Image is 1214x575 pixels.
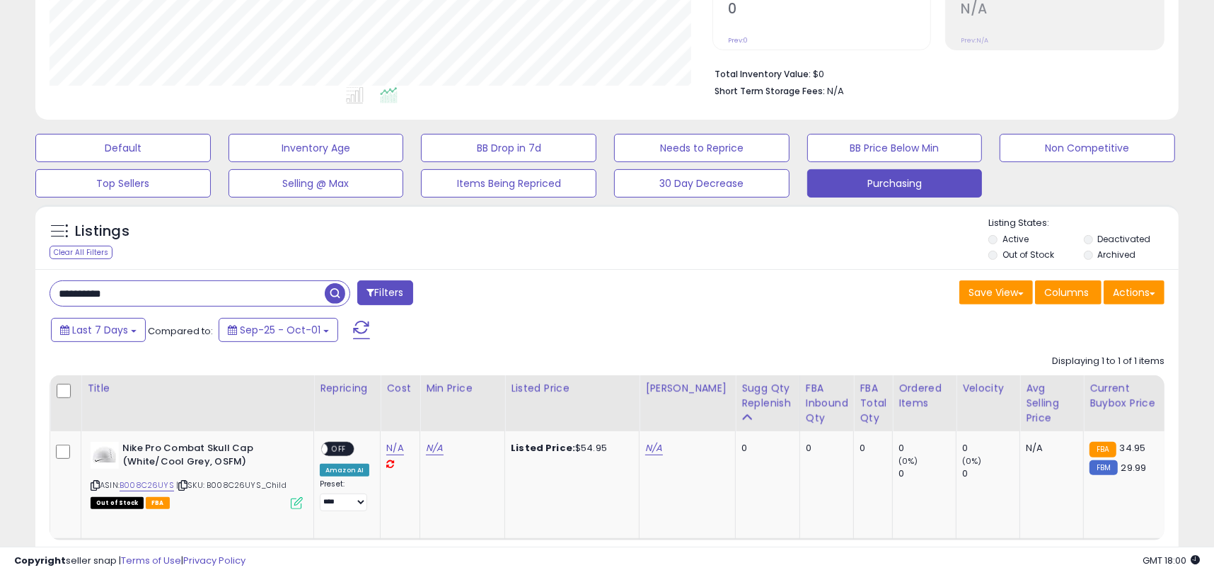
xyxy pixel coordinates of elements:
[120,479,174,491] a: B008C26UYS
[962,467,1019,480] div: 0
[14,554,66,567] strong: Copyright
[328,443,350,455] span: OFF
[320,479,369,511] div: Preset:
[715,64,1154,81] li: $0
[320,464,369,477] div: Amazon AI
[229,169,404,198] button: Selling @ Max
[827,84,844,98] span: N/A
[961,36,988,45] small: Prev: N/A
[426,441,443,455] a: N/A
[1002,249,1054,261] label: Out of Stock
[229,134,404,162] button: Inventory Age
[1089,381,1162,411] div: Current Buybox Price
[807,169,983,198] button: Purchasing
[421,134,596,162] button: BB Drop in 7d
[75,222,129,241] h5: Listings
[146,497,170,509] span: FBA
[860,381,886,426] div: FBA Total Qty
[1026,442,1073,455] div: N/A
[860,442,881,455] div: 0
[50,246,112,259] div: Clear All Filters
[1089,442,1116,457] small: FBA
[898,381,950,411] div: Ordered Items
[962,455,982,467] small: (0%)
[898,442,956,455] div: 0
[148,324,213,338] span: Compared to:
[219,318,338,342] button: Sep-25 - Oct-01
[1097,249,1135,261] label: Archived
[898,467,956,480] div: 0
[386,441,403,455] a: N/A
[741,381,794,411] div: Sugg Qty Replenish
[91,442,119,469] img: 21Nfmckd2xL._SL40_.jpg
[1120,441,1146,455] span: 34.95
[511,441,575,455] b: Listed Price:
[91,442,303,508] div: ASIN:
[645,381,729,396] div: [PERSON_NAME]
[240,323,320,337] span: Sep-25 - Oct-01
[1002,233,1029,245] label: Active
[614,169,790,198] button: 30 Day Decrease
[806,381,848,426] div: FBA inbound Qty
[728,36,748,45] small: Prev: 0
[736,375,800,431] th: Please note that this number is a calculation based on your required days of coverage and your ve...
[91,497,144,509] span: All listings that are currently out of stock and unavailable for purchase on Amazon
[35,169,211,198] button: Top Sellers
[421,169,596,198] button: Items Being Repriced
[1089,460,1117,475] small: FBM
[1104,280,1164,304] button: Actions
[962,442,1019,455] div: 0
[511,442,628,455] div: $54.95
[14,554,245,568] div: seller snap | |
[645,441,662,455] a: N/A
[357,280,412,305] button: Filters
[1052,355,1164,368] div: Displaying 1 to 1 of 1 items
[51,318,146,342] button: Last 7 Days
[715,85,825,97] b: Short Term Storage Fees:
[122,442,294,472] b: Nike Pro Combat Skull Cap (White/Cool Grey, OSFM)
[35,134,211,162] button: Default
[962,381,1014,396] div: Velocity
[1097,233,1150,245] label: Deactivated
[807,134,983,162] button: BB Price Below Min
[121,554,181,567] a: Terms of Use
[988,217,1178,230] p: Listing States:
[715,68,811,80] b: Total Inventory Value:
[1121,461,1147,474] span: 29.99
[1000,134,1175,162] button: Non Competitive
[320,381,374,396] div: Repricing
[806,442,843,455] div: 0
[426,381,499,396] div: Min Price
[961,1,1164,20] h2: N/A
[614,134,790,162] button: Needs to Reprice
[511,381,633,396] div: Listed Price
[386,381,414,396] div: Cost
[87,381,308,396] div: Title
[1035,280,1102,304] button: Columns
[898,455,918,467] small: (0%)
[959,280,1033,304] button: Save View
[728,1,931,20] h2: 0
[72,323,128,337] span: Last 7 Days
[1143,554,1200,567] span: 2025-10-9 18:00 GMT
[1044,285,1089,300] span: Columns
[176,479,287,491] span: | SKU: B008C26UYS_Child
[183,554,245,567] a: Privacy Policy
[1026,381,1077,426] div: Avg Selling Price
[741,442,789,455] div: 0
